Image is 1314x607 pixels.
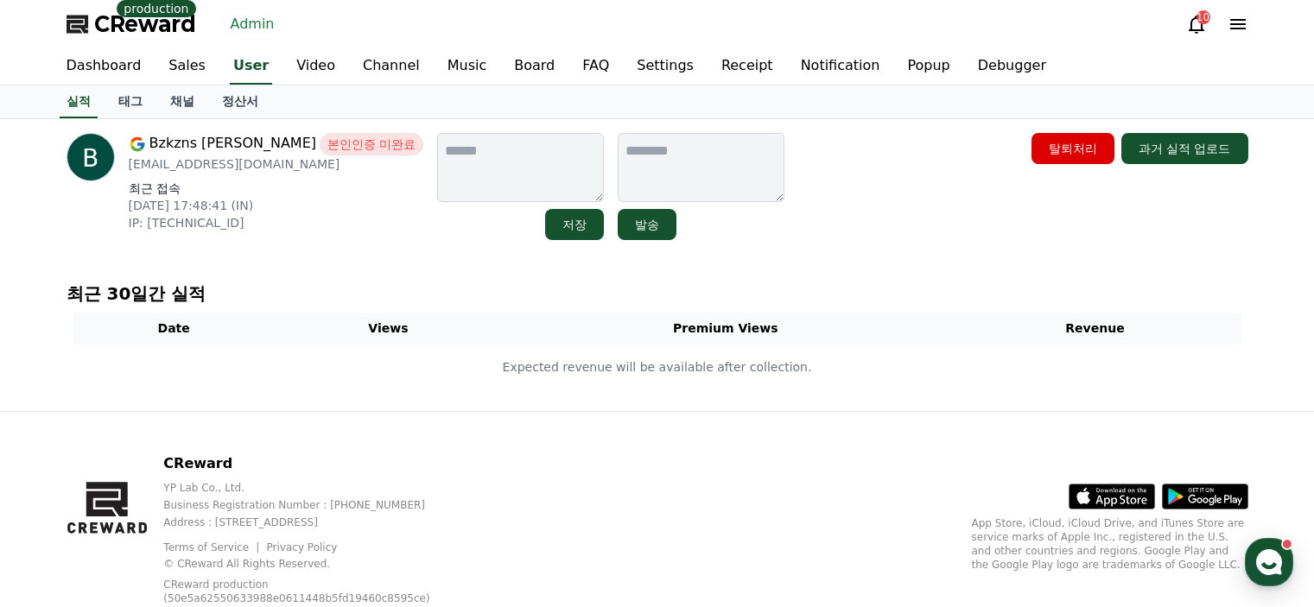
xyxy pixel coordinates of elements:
button: 과거 실적 업로드 [1121,133,1248,164]
img: profile image [67,133,115,181]
a: Admin [224,10,282,38]
th: Revenue [949,313,1241,345]
p: IP: [TECHNICAL_ID] [129,214,424,231]
a: Dashboard [53,48,156,85]
a: Receipt [708,48,787,85]
p: © CReward All Rights Reserved. [163,557,467,571]
a: 실적 [60,85,98,118]
span: CReward [94,10,196,38]
a: Debugger [964,48,1060,85]
a: Board [500,48,568,85]
a: Settings [623,48,708,85]
p: 최근 접속 [129,180,424,197]
a: Notification [787,48,894,85]
p: Expected revenue will be available after collection. [74,358,1241,376]
a: 태그 [105,85,156,118]
p: CReward [163,453,467,474]
div: 10 [1197,10,1210,24]
a: Music [434,48,501,85]
a: User [230,48,272,85]
a: FAQ [568,48,623,85]
a: 10 [1186,14,1207,35]
p: Business Registration Number : [PHONE_NUMBER] [163,498,467,512]
a: 채널 [156,85,208,118]
th: Views [275,313,502,345]
a: Privacy Policy [267,541,338,553]
a: Terms of Service [163,541,262,553]
p: Address : [STREET_ADDRESS] [163,515,467,529]
button: 저장 [545,209,604,240]
th: Premium Views [502,313,949,345]
a: Video [282,48,349,85]
a: Sales [155,48,219,85]
p: YP Lab Co., Ltd. [163,481,467,495]
a: CReward [67,10,196,38]
p: CReward production (50e5a62550633988e0611448b5fd19460c8595ce) [163,578,440,605]
p: App Store, iCloud, iCloud Drive, and iTunes Store are service marks of Apple Inc., registered in ... [972,516,1248,572]
button: 탈퇴처리 [1032,133,1114,164]
span: Bzkzns [PERSON_NAME] [149,133,317,155]
p: [EMAIL_ADDRESS][DOMAIN_NAME] [129,155,424,173]
p: [DATE] 17:48:41 (IN) [129,197,424,214]
a: 정산서 [208,85,272,118]
a: Channel [349,48,434,85]
p: 최근 30일간 실적 [67,281,1248,306]
a: Popup [893,48,963,85]
span: 본인인증 미완료 [320,133,423,155]
th: Date [73,313,275,345]
button: 발송 [618,209,676,240]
